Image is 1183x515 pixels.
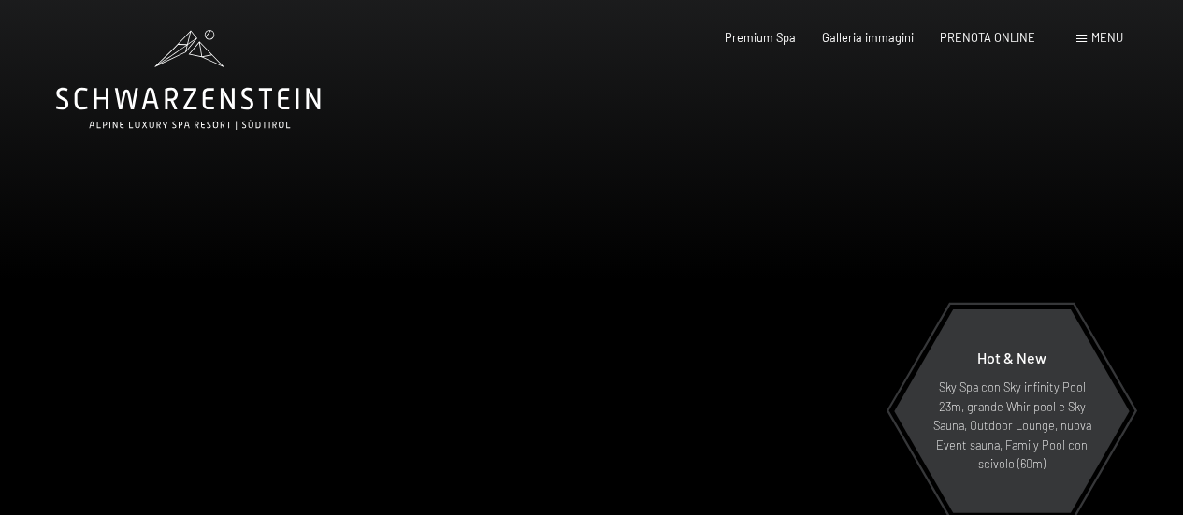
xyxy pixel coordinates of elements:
span: Menu [1091,30,1123,45]
a: Hot & New Sky Spa con Sky infinity Pool 23m, grande Whirlpool e Sky Sauna, Outdoor Lounge, nuova ... [893,308,1131,514]
a: Galleria immagini [822,30,914,45]
a: Premium Spa [725,30,796,45]
a: PRENOTA ONLINE [940,30,1035,45]
p: Sky Spa con Sky infinity Pool 23m, grande Whirlpool e Sky Sauna, Outdoor Lounge, nuova Event saun... [931,378,1093,473]
span: Hot & New [977,349,1046,366]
